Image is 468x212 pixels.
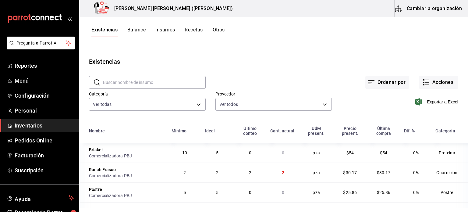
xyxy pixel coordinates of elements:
[219,101,238,107] span: Ver todos
[300,182,333,202] td: pza
[404,128,415,133] div: Dif. %
[89,57,120,66] div: Existencias
[103,76,206,88] input: Buscar nombre de insumo
[370,126,397,136] div: Última compra
[4,44,75,51] a: Pregunta a Parrot AI
[67,16,72,21] button: open_drawer_menu
[282,170,284,175] span: 2
[15,194,66,202] span: Ayuda
[91,27,118,37] button: Existencias
[16,40,66,46] span: Pregunta a Parrot AI
[419,76,458,89] button: Acciones
[15,92,74,100] span: Configuración
[183,190,186,195] span: 5
[89,92,206,96] label: Categoría
[89,192,164,199] div: Comercializadora PBJ
[413,150,419,155] span: 0%
[185,27,203,37] button: Recetas
[346,150,354,155] span: $54
[300,143,333,163] td: pza
[7,37,75,49] button: Pregunta a Parrot AI
[377,170,391,175] span: $30.17
[215,92,332,96] label: Proveedor
[432,163,468,182] td: Guarnicion
[15,106,74,115] span: Personal
[432,182,468,202] td: Postre
[249,170,251,175] span: 2
[15,77,74,85] span: Menú
[237,126,263,136] div: Último conteo
[15,151,74,160] span: Facturación
[300,163,333,182] td: pza
[15,62,74,70] span: Reportes
[377,190,391,195] span: $25.86
[343,170,357,175] span: $30.17
[89,167,116,173] div: Ranch Frasco
[89,147,103,153] div: Brisket
[216,170,218,175] span: 2
[183,170,186,175] span: 2
[213,27,225,37] button: Otros
[155,27,175,37] button: Insumos
[413,170,419,175] span: 0%
[343,190,357,195] span: $25.86
[127,27,146,37] button: Balance
[93,101,112,107] span: Ver todas
[303,126,330,136] div: UdM present.
[15,121,74,130] span: Inventarios
[249,190,251,195] span: 0
[435,128,455,133] div: Categoría
[91,27,225,37] div: navigation tabs
[89,186,102,192] div: Postre
[417,98,458,106] button: Exportar a Excel
[89,128,105,133] div: Nombre
[89,153,164,159] div: Comercializadora PBJ
[205,128,215,133] div: Ideal
[15,166,74,174] span: Suscripción
[380,150,387,155] span: $54
[337,126,363,136] div: Precio present.
[15,136,74,145] span: Pedidos Online
[432,143,468,163] td: Proteina
[216,190,218,195] span: 5
[109,5,233,12] h3: [PERSON_NAME] [PERSON_NAME] ([PERSON_NAME])
[89,173,164,179] div: Comercializadora PBJ
[172,128,186,133] div: Mínimo
[270,128,294,133] div: Cant. actual
[282,150,284,155] span: 0
[413,190,419,195] span: 0%
[282,190,284,195] span: 0
[249,150,251,155] span: 0
[365,76,409,89] button: Ordenar por
[182,150,187,155] span: 10
[216,150,218,155] span: 5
